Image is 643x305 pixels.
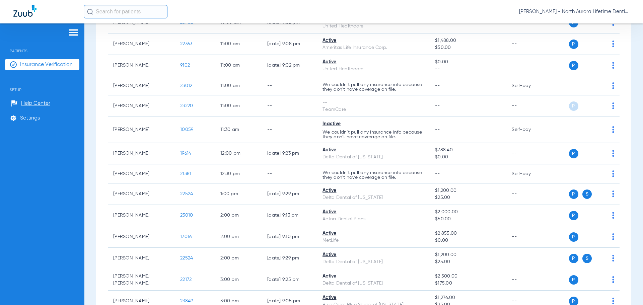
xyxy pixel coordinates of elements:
div: United Healthcare [323,23,424,30]
td: [PERSON_NAME] [108,117,175,143]
td: [DATE] 9:08 PM [262,33,317,55]
span: 22524 [180,256,193,260]
td: -- [262,95,317,117]
span: $0.00 [435,59,501,66]
span: $1,200.00 [435,187,501,194]
span: $1,276.00 [435,294,501,301]
span: P [569,101,578,111]
img: group-dot-blue.svg [612,150,614,157]
div: -- [323,99,424,106]
span: $25.00 [435,194,501,201]
td: [PERSON_NAME] [108,183,175,205]
a: Help Center [11,100,50,107]
div: Active [323,37,424,44]
td: -- [506,248,552,269]
span: 23012 [180,83,192,88]
span: Insurance Verification [20,61,73,68]
img: group-dot-blue.svg [612,212,614,219]
span: $175.00 [435,280,501,287]
span: -- [435,83,440,88]
p: We couldn’t pull any insurance info because they don’t have coverage on file. [323,82,424,92]
td: 11:00 AM [215,55,262,76]
td: [PERSON_NAME] [108,143,175,164]
td: 11:00 AM [215,76,262,95]
span: $50.00 [435,216,501,223]
td: [DATE] 9:29 PM [262,183,317,205]
div: United Healthcare [323,66,424,73]
span: S [582,189,592,199]
span: $2,000.00 [435,209,501,216]
td: 1:00 PM [215,183,262,205]
td: [DATE] 9:29 PM [262,248,317,269]
span: $2,855.00 [435,230,501,237]
div: Active [323,59,424,66]
div: Delta Dental of [US_STATE] [323,258,424,265]
span: 10059 [180,127,193,132]
td: 12:30 PM [215,164,262,183]
span: Patients [5,39,79,53]
p: We couldn’t pull any insurance info because they don’t have coverage on file. [323,130,424,139]
td: -- [506,95,552,117]
img: group-dot-blue.svg [612,62,614,69]
td: [PERSON_NAME] [108,226,175,248]
td: 2:00 PM [215,248,262,269]
img: group-dot-blue.svg [612,233,614,240]
span: $1,488.00 [435,37,501,44]
span: $0.00 [435,154,501,161]
span: $1,200.00 [435,251,501,258]
div: Active [323,273,424,280]
img: Zuub Logo [13,5,37,17]
td: -- [262,117,317,143]
span: $788.40 [435,147,501,154]
span: P [569,232,578,242]
td: -- [506,33,552,55]
td: -- [262,76,317,95]
span: P [569,149,578,158]
img: group-dot-blue.svg [612,126,614,133]
span: 23220 [180,103,193,108]
div: Delta Dental of [US_STATE] [323,154,424,161]
span: Help Center [21,100,50,107]
td: [DATE] 9:13 PM [262,205,317,226]
span: P [569,211,578,220]
td: [PERSON_NAME] [108,248,175,269]
span: Settings [20,115,40,122]
span: 22172 [180,277,192,282]
img: group-dot-blue.svg [612,82,614,89]
span: -- [435,127,440,132]
td: -- [506,269,552,291]
div: Active [323,209,424,216]
span: 9102 [180,63,190,68]
span: $0.00 [435,237,501,244]
td: 11:30 AM [215,117,262,143]
td: [DATE] 9:10 PM [262,226,317,248]
td: 2:00 PM [215,226,262,248]
td: [DATE] 9:02 PM [262,55,317,76]
img: group-dot-blue.svg [612,276,614,283]
td: [PERSON_NAME] [108,76,175,95]
div: Inactive [323,121,424,128]
div: Delta Dental of [US_STATE] [323,280,424,287]
img: group-dot-blue.svg [612,255,614,261]
span: P [569,254,578,263]
td: [DATE] 9:25 PM [262,269,317,291]
td: Self-pay [506,76,552,95]
div: TeamCare [323,106,424,113]
span: $50.00 [435,44,501,51]
td: 2:00 PM [215,205,262,226]
td: 11:00 AM [215,33,262,55]
img: group-dot-blue.svg [612,170,614,177]
span: $25.00 [435,258,501,265]
td: 12:00 PM [215,143,262,164]
img: hamburger-icon [68,28,79,36]
td: -- [506,205,552,226]
td: -- [262,164,317,183]
span: Setup [5,77,79,92]
span: P [569,40,578,49]
span: 19614 [180,151,191,156]
span: [PERSON_NAME] - North Aurora Lifetime Dentistry [519,8,630,15]
div: Active [323,230,424,237]
img: group-dot-blue.svg [612,190,614,197]
div: Active [323,147,424,154]
span: -- [435,171,440,176]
